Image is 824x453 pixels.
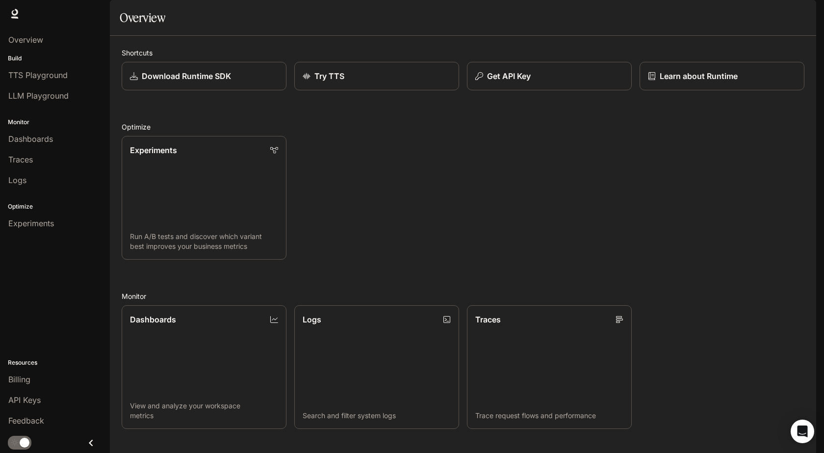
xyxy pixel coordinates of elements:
[467,62,632,90] button: Get API Key
[122,48,804,58] h2: Shortcuts
[660,70,738,82] p: Learn about Runtime
[640,62,804,90] a: Learn about Runtime
[130,314,176,325] p: Dashboards
[294,305,459,429] a: LogsSearch and filter system logs
[120,8,165,27] h1: Overview
[475,314,501,325] p: Traces
[475,411,623,421] p: Trace request flows and performance
[467,305,632,429] a: TracesTrace request flows and performance
[130,232,278,251] p: Run A/B tests and discover which variant best improves your business metrics
[122,136,286,260] a: ExperimentsRun A/B tests and discover which variant best improves your business metrics
[130,144,177,156] p: Experiments
[487,70,531,82] p: Get API Key
[314,70,344,82] p: Try TTS
[122,291,804,301] h2: Monitor
[122,305,286,429] a: DashboardsView and analyze your workspace metrics
[130,401,278,421] p: View and analyze your workspace metrics
[303,314,321,325] p: Logs
[294,62,459,90] a: Try TTS
[122,62,286,90] a: Download Runtime SDK
[791,420,814,443] div: Open Intercom Messenger
[142,70,231,82] p: Download Runtime SDK
[303,411,451,421] p: Search and filter system logs
[122,122,804,132] h2: Optimize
